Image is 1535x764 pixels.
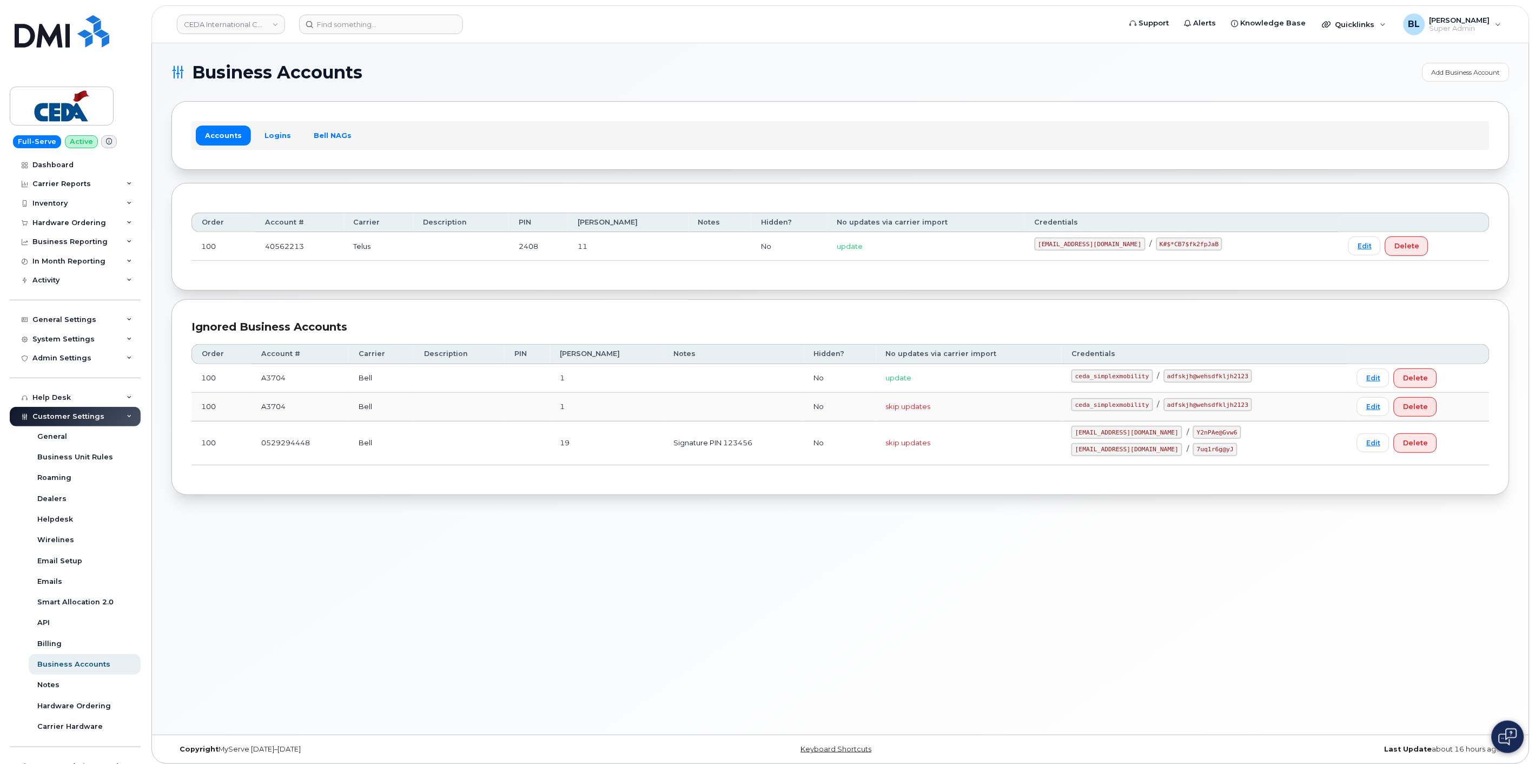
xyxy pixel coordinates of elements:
div: about 16 hours ago [1063,745,1510,754]
strong: Copyright [180,745,219,753]
a: Logins [255,126,300,145]
code: [EMAIL_ADDRESS][DOMAIN_NAME] [1035,238,1146,251]
button: Delete [1394,397,1437,417]
td: Bell [349,364,414,393]
th: Hidden? [804,344,876,364]
code: ceda_simplexmobility [1071,398,1153,411]
span: skip updates [886,438,931,447]
span: / [1157,371,1160,380]
td: 1 [550,364,664,393]
code: 7uq1r6g@yJ [1193,443,1238,456]
th: PIN [505,344,550,364]
td: 11 [568,232,688,261]
th: Notes [689,213,752,232]
a: Edit [1357,368,1390,387]
td: Signature PIN 123456 [664,421,804,465]
span: Delete [1403,401,1428,412]
th: Hidden? [751,213,828,232]
td: Telus [344,232,414,261]
span: Business Accounts [192,64,362,81]
a: Add Business Account [1422,63,1510,82]
th: PIN [509,213,568,232]
td: 19 [550,421,664,465]
code: [EMAIL_ADDRESS][DOMAIN_NAME] [1071,426,1182,439]
strong: Last Update [1385,745,1432,753]
td: A3704 [252,364,349,393]
td: A3704 [252,393,349,421]
th: No updates via carrier import [876,344,1062,364]
th: Account # [252,344,349,364]
td: No [804,393,876,421]
th: Notes [664,344,804,364]
span: / [1187,427,1189,436]
td: No [751,232,828,261]
td: 0529294448 [252,421,349,465]
a: Keyboard Shortcuts [800,745,871,753]
th: Carrier [349,344,414,364]
code: [EMAIL_ADDRESS][DOMAIN_NAME] [1071,443,1182,456]
span: Delete [1403,438,1428,448]
div: MyServe [DATE]–[DATE] [171,745,618,754]
button: Delete [1394,433,1437,453]
div: Ignored Business Accounts [191,319,1490,335]
span: Delete [1403,373,1428,383]
td: No [804,421,876,465]
th: Description [413,213,509,232]
th: [PERSON_NAME] [550,344,664,364]
code: adfskjh@wehsdfkljh2123 [1164,370,1253,383]
th: Credentials [1025,213,1339,232]
span: update [886,373,912,382]
code: Y2nPAe@Gvw6 [1193,426,1241,439]
th: Carrier [344,213,414,232]
td: No [804,364,876,393]
a: Bell NAGs [305,126,361,145]
th: Credentials [1062,344,1347,364]
button: Delete [1394,368,1437,388]
span: Delete [1394,241,1419,251]
th: Order [191,344,252,364]
a: Edit [1357,397,1390,416]
th: Order [191,213,255,232]
a: Edit [1348,236,1381,255]
td: 2408 [509,232,568,261]
a: Accounts [196,126,251,145]
th: [PERSON_NAME] [568,213,688,232]
span: skip updates [886,402,931,411]
td: 100 [191,421,252,465]
td: Bell [349,393,414,421]
td: 1 [550,393,664,421]
code: ceda_simplexmobility [1071,370,1153,383]
button: Delete [1385,236,1428,256]
span: update [837,242,863,251]
td: 100 [191,232,255,261]
img: Open chat [1499,728,1517,746]
td: 100 [191,393,252,421]
th: Description [414,344,505,364]
span: / [1187,444,1189,453]
span: / [1150,239,1152,248]
code: K#$*CB7$fk2fpJaB [1156,238,1223,251]
td: 100 [191,364,252,393]
td: Bell [349,421,414,465]
th: No updates via carrier import [828,213,1025,232]
th: Account # [255,213,343,232]
code: adfskjh@wehsdfkljh2123 [1164,398,1253,411]
td: 40562213 [255,232,343,261]
span: / [1157,400,1160,409]
a: Edit [1357,433,1390,452]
